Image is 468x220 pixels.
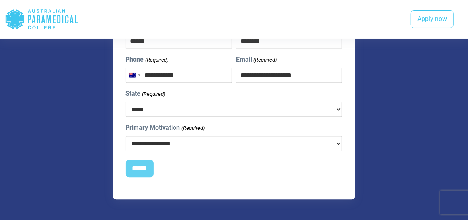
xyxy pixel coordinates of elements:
[126,123,205,133] label: Primary Motivation
[144,56,168,64] span: (Required)
[236,55,276,64] label: Email
[5,6,78,32] div: Australian Paramedical College
[253,56,277,64] span: (Required)
[126,68,143,82] button: Selected country
[181,124,205,132] span: (Required)
[411,10,454,29] a: Apply now
[141,90,165,98] span: (Required)
[126,89,165,98] label: State
[126,55,168,64] label: Phone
